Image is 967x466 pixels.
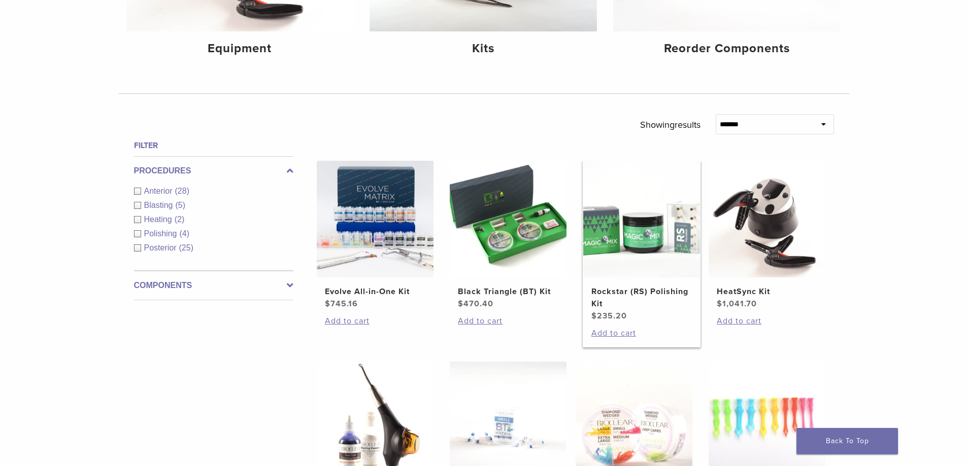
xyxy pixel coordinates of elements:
a: Add to cart: “Rockstar (RS) Polishing Kit” [591,327,692,339]
span: Posterior [144,243,179,252]
h2: Evolve All-in-One Kit [325,285,425,298]
img: Black Triangle (BT) Kit [450,161,566,277]
span: $ [458,299,463,309]
img: HeatSync Kit [709,161,825,277]
span: Polishing [144,229,180,238]
span: (28) [175,187,189,195]
img: Evolve All-in-One Kit [317,161,434,277]
span: Anterior [144,187,175,195]
p: Showing results [640,114,701,135]
h4: Equipment [135,40,346,58]
h2: Black Triangle (BT) Kit [458,285,558,298]
span: (25) [179,243,193,252]
h4: Reorder Components [621,40,832,58]
a: Black Triangle (BT) KitBlack Triangle (BT) Kit $470.40 [449,161,568,310]
a: Add to cart: “Evolve All-in-One Kit” [325,315,425,327]
span: $ [325,299,330,309]
bdi: 1,041.70 [717,299,757,309]
h4: Filter [134,139,293,152]
a: Evolve All-in-One KitEvolve All-in-One Kit $745.16 [316,161,435,310]
span: Heating [144,215,175,224]
a: Rockstar (RS) Polishing KitRockstar (RS) Polishing Kit $235.20 [583,161,701,322]
h4: Kits [378,40,589,58]
h2: Rockstar (RS) Polishing Kit [591,285,692,310]
a: HeatSync KitHeatSync Kit $1,041.70 [708,161,826,310]
label: Procedures [134,165,293,177]
bdi: 470.40 [458,299,493,309]
h2: HeatSync Kit [717,285,817,298]
span: $ [591,311,597,321]
span: (5) [175,201,185,209]
a: Back To Top [796,428,898,454]
span: $ [717,299,722,309]
bdi: 745.16 [325,299,358,309]
a: Add to cart: “Black Triangle (BT) Kit” [458,315,558,327]
bdi: 235.20 [591,311,627,321]
label: Components [134,279,293,292]
span: Blasting [144,201,176,209]
img: Rockstar (RS) Polishing Kit [583,161,700,277]
span: (4) [179,229,189,238]
span: (2) [175,215,185,224]
a: Add to cart: “HeatSync Kit” [717,315,817,327]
